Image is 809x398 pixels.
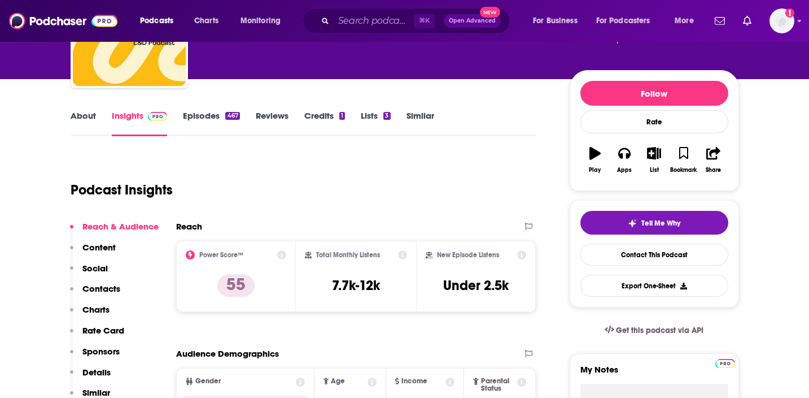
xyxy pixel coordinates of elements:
[580,275,728,297] button: Export One-Sheet
[82,283,120,294] p: Contacts
[580,140,610,180] button: Play
[639,140,668,180] button: List
[82,221,159,232] p: Reach & Audience
[715,357,735,368] a: Pro website
[332,277,380,294] h3: 7.7k-12k
[769,8,794,33] button: Show profile menu
[596,13,650,29] span: For Podcasters
[70,304,110,325] button: Charts
[383,112,390,120] div: 3
[580,364,728,384] label: My Notes
[176,348,279,359] h2: Audience Demographics
[183,110,239,136] a: Episodes467
[82,325,124,336] p: Rate Card
[225,112,239,120] div: 467
[706,167,721,174] div: Share
[70,263,108,284] button: Social
[132,12,188,30] button: open menu
[331,378,345,385] span: Age
[616,326,703,335] span: Get this podcast via API
[580,211,728,235] button: tell me why sparkleTell Me Why
[580,110,728,133] div: Rate
[481,378,515,392] span: Parental Status
[233,12,295,30] button: open menu
[313,8,521,34] div: Search podcasts, credits, & more...
[70,346,120,367] button: Sponsors
[187,12,225,30] a: Charts
[715,359,735,368] img: Podchaser Pro
[140,13,173,29] span: Podcasts
[628,219,637,228] img: tell me why sparkle
[667,12,708,30] button: open menu
[414,14,435,28] span: ⌘ K
[240,13,281,29] span: Monitoring
[70,242,116,263] button: Content
[70,325,124,346] button: Rate Card
[361,110,390,136] a: Lists3
[82,387,110,398] p: Similar
[480,7,500,18] span: New
[533,13,578,29] span: For Business
[596,317,713,344] a: Get this podcast via API
[675,13,694,29] span: More
[738,11,756,31] a: Show notifications dropdown
[580,81,728,106] button: Follow
[316,251,380,259] h2: Total Monthly Listens
[401,378,427,385] span: Income
[148,112,168,121] img: Podchaser Pro
[339,112,345,120] div: 1
[769,8,794,33] img: User Profile
[71,181,173,198] h1: Podcast Insights
[641,219,680,228] span: Tell Me Why
[650,167,659,174] div: List
[71,110,96,136] a: About
[698,140,728,180] button: Share
[82,346,120,357] p: Sponsors
[589,167,601,174] div: Play
[70,221,159,242] button: Reach & Audience
[194,13,218,29] span: Charts
[82,304,110,315] p: Charts
[304,110,345,136] a: Credits1
[217,274,255,297] p: 55
[334,12,414,30] input: Search podcasts, credits, & more...
[406,110,434,136] a: Similar
[785,8,794,18] svg: Add a profile image
[199,251,243,259] h2: Power Score™
[589,12,667,30] button: open menu
[256,110,288,136] a: Reviews
[437,251,499,259] h2: New Episode Listens
[9,10,117,32] img: Podchaser - Follow, Share and Rate Podcasts
[669,140,698,180] button: Bookmark
[112,110,168,136] a: InsightsPodchaser Pro
[70,367,111,388] button: Details
[610,140,639,180] button: Apps
[195,378,221,385] span: Gender
[670,167,697,174] div: Bookmark
[769,8,794,33] span: Logged in as megcassidy
[617,167,632,174] div: Apps
[82,242,116,253] p: Content
[82,263,108,274] p: Social
[525,12,592,30] button: open menu
[449,18,496,24] span: Open Advanced
[710,11,729,31] a: Show notifications dropdown
[443,277,509,294] h3: Under 2.5k
[444,14,501,28] button: Open AdvancedNew
[580,244,728,266] a: Contact This Podcast
[82,367,111,378] p: Details
[176,221,202,232] h2: Reach
[70,283,120,304] button: Contacts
